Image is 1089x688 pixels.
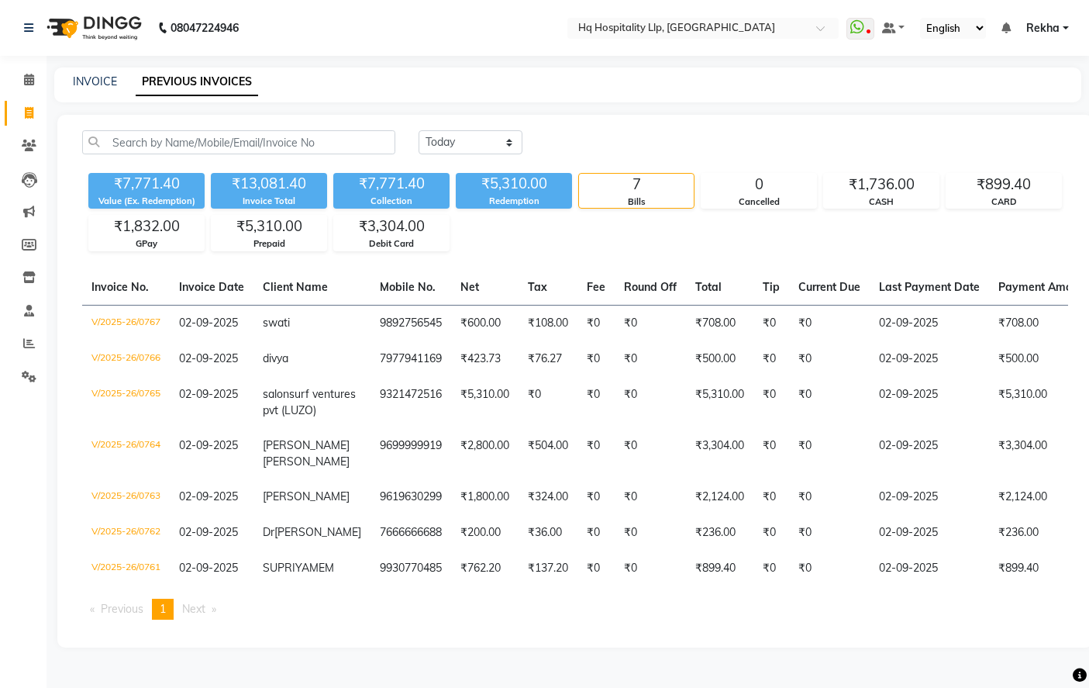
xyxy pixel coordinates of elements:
[82,428,170,479] td: V/2025-26/0764
[263,455,350,468] span: [PERSON_NAME]
[82,515,170,551] td: V/2025-26/0762
[89,216,204,237] div: ₹1,832.00
[870,305,989,341] td: 02-09-2025
[171,6,239,50] b: 08047224946
[333,173,450,195] div: ₹7,771.40
[370,515,451,551] td: 7666666688
[263,387,289,401] span: salon
[370,551,451,586] td: 9930770485
[451,515,519,551] td: ₹200.00
[587,280,605,294] span: Fee
[577,515,615,551] td: ₹0
[686,428,753,479] td: ₹3,304.00
[695,280,722,294] span: Total
[789,479,870,515] td: ₹0
[789,551,870,586] td: ₹0
[179,489,238,503] span: 02-09-2025
[577,305,615,341] td: ₹0
[763,280,780,294] span: Tip
[263,387,356,417] span: surf ventures pvt (LUZO)
[615,479,686,515] td: ₹0
[179,561,238,575] span: 02-09-2025
[824,174,939,195] div: ₹1,736.00
[136,68,258,96] a: PREVIOUS INVOICES
[211,173,327,195] div: ₹13,081.40
[615,515,686,551] td: ₹0
[309,561,334,575] span: MEM
[870,551,989,586] td: 02-09-2025
[82,305,170,341] td: V/2025-26/0767
[451,377,519,428] td: ₹5,310.00
[456,195,572,208] div: Redemption
[789,341,870,377] td: ₹0
[179,438,238,452] span: 02-09-2025
[753,428,789,479] td: ₹0
[263,351,288,365] span: divya
[577,479,615,515] td: ₹0
[274,525,361,539] span: [PERSON_NAME]
[101,602,143,616] span: Previous
[519,305,577,341] td: ₹108.00
[624,280,677,294] span: Round Off
[519,377,577,428] td: ₹0
[701,195,816,209] div: Cancelled
[615,305,686,341] td: ₹0
[577,551,615,586] td: ₹0
[789,377,870,428] td: ₹0
[753,551,789,586] td: ₹0
[179,280,244,294] span: Invoice Date
[451,341,519,377] td: ₹423.73
[82,599,1068,620] nav: Pagination
[73,74,117,88] a: INVOICE
[870,341,989,377] td: 02-09-2025
[211,195,327,208] div: Invoice Total
[91,280,149,294] span: Invoice No.
[798,280,860,294] span: Current Due
[179,316,238,330] span: 02-09-2025
[686,377,753,428] td: ₹5,310.00
[870,515,989,551] td: 02-09-2025
[263,489,350,503] span: [PERSON_NAME]
[577,377,615,428] td: ₹0
[753,515,789,551] td: ₹0
[451,428,519,479] td: ₹2,800.00
[456,173,572,195] div: ₹5,310.00
[753,479,789,515] td: ₹0
[753,305,789,341] td: ₹0
[89,237,204,251] div: GPay
[879,280,980,294] span: Last Payment Date
[615,341,686,377] td: ₹0
[577,428,615,479] td: ₹0
[451,551,519,586] td: ₹762.20
[380,280,436,294] span: Mobile No.
[946,195,1061,209] div: CARD
[370,377,451,428] td: 9321472516
[82,479,170,515] td: V/2025-26/0763
[263,525,274,539] span: Dr
[333,195,450,208] div: Collection
[88,195,205,208] div: Value (Ex. Redemption)
[370,341,451,377] td: 7977941169
[686,305,753,341] td: ₹708.00
[334,237,449,251] div: Debit Card
[182,602,205,616] span: Next
[528,280,547,294] span: Tax
[263,561,309,575] span: SUPRIYA
[686,479,753,515] td: ₹2,124.00
[789,428,870,479] td: ₹0
[370,428,451,479] td: 9699999919
[82,341,170,377] td: V/2025-26/0766
[870,377,989,428] td: 02-09-2025
[82,551,170,586] td: V/2025-26/0761
[701,174,816,195] div: 0
[753,341,789,377] td: ₹0
[577,341,615,377] td: ₹0
[82,130,395,154] input: Search by Name/Mobile/Email/Invoice No
[82,377,170,428] td: V/2025-26/0765
[179,387,238,401] span: 02-09-2025
[870,479,989,515] td: 02-09-2025
[686,341,753,377] td: ₹500.00
[179,525,238,539] span: 02-09-2025
[824,195,939,209] div: CASH
[40,6,146,50] img: logo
